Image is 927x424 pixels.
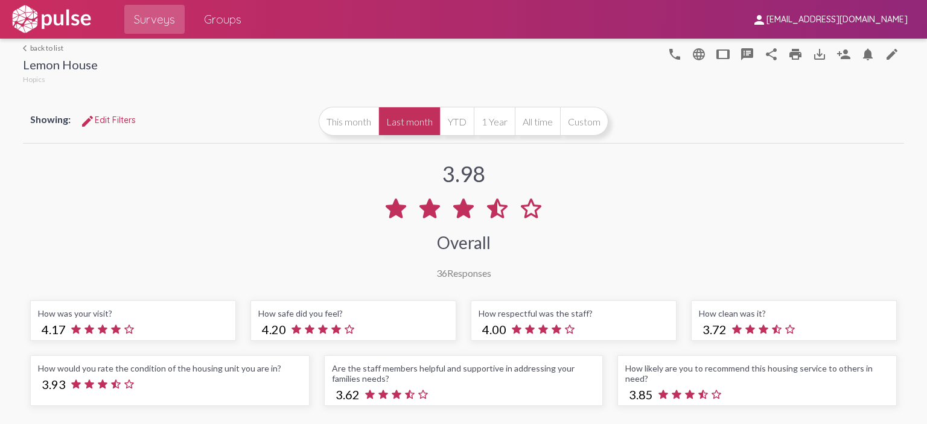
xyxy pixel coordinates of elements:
[856,42,880,66] button: Bell
[23,43,98,52] a: back to list
[716,47,730,62] mat-icon: tablet
[124,5,185,34] a: Surveys
[766,14,908,25] span: [EMAIL_ADDRESS][DOMAIN_NAME]
[258,308,448,318] div: How safe did you feel?
[885,47,899,62] mat-icon: edit
[625,363,888,384] div: How likely are you to recommend this housing service to others in need?
[474,107,515,136] button: 1 Year
[788,47,803,62] mat-icon: print
[38,363,301,373] div: How would you rate the condition of the housing unit you are in?
[442,160,485,187] div: 3.98
[262,322,286,337] span: 4.20
[437,232,491,253] div: Overall
[194,5,251,34] a: Groups
[832,42,856,66] button: Person
[378,107,440,136] button: Last month
[332,363,595,384] div: Are the staff members helpful and supportive in addressing your families needs?
[23,45,30,52] mat-icon: arrow_back_ios
[699,308,889,318] div: How clean was it?
[702,322,727,337] span: 3.72
[38,308,228,318] div: How was your visit?
[836,47,851,62] mat-icon: Person
[752,13,766,27] mat-icon: person
[10,4,93,34] img: white-logo.svg
[23,75,45,84] span: Hopics
[711,42,735,66] button: tablet
[808,42,832,66] button: Download
[440,107,474,136] button: YTD
[30,113,71,125] span: Showing:
[629,387,653,402] span: 3.85
[515,107,560,136] button: All time
[436,267,491,279] div: Responses
[479,308,669,318] div: How respectful was the staff?
[336,387,360,402] span: 3.62
[482,322,506,337] span: 4.00
[812,47,827,62] mat-icon: Download
[42,377,66,391] span: 3.93
[23,57,98,75] div: Lemon House
[560,107,608,136] button: Custom
[319,107,378,136] button: This month
[783,42,808,66] a: print
[764,47,779,62] mat-icon: Share
[740,47,754,62] mat-icon: speaker_notes
[692,47,706,62] mat-icon: language
[687,42,711,66] button: language
[42,322,66,337] span: 4.17
[436,267,447,279] span: 36
[663,42,687,66] button: language
[204,8,241,30] span: Groups
[134,8,175,30] span: Surveys
[861,47,875,62] mat-icon: Bell
[742,8,917,30] button: [EMAIL_ADDRESS][DOMAIN_NAME]
[80,115,136,125] span: Edit Filters
[80,114,95,128] mat-icon: Edit Filters
[735,42,759,66] button: speaker_notes
[759,42,783,66] button: Share
[667,47,682,62] mat-icon: language
[880,42,904,66] a: edit
[71,109,145,131] button: Edit FiltersEdit Filters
